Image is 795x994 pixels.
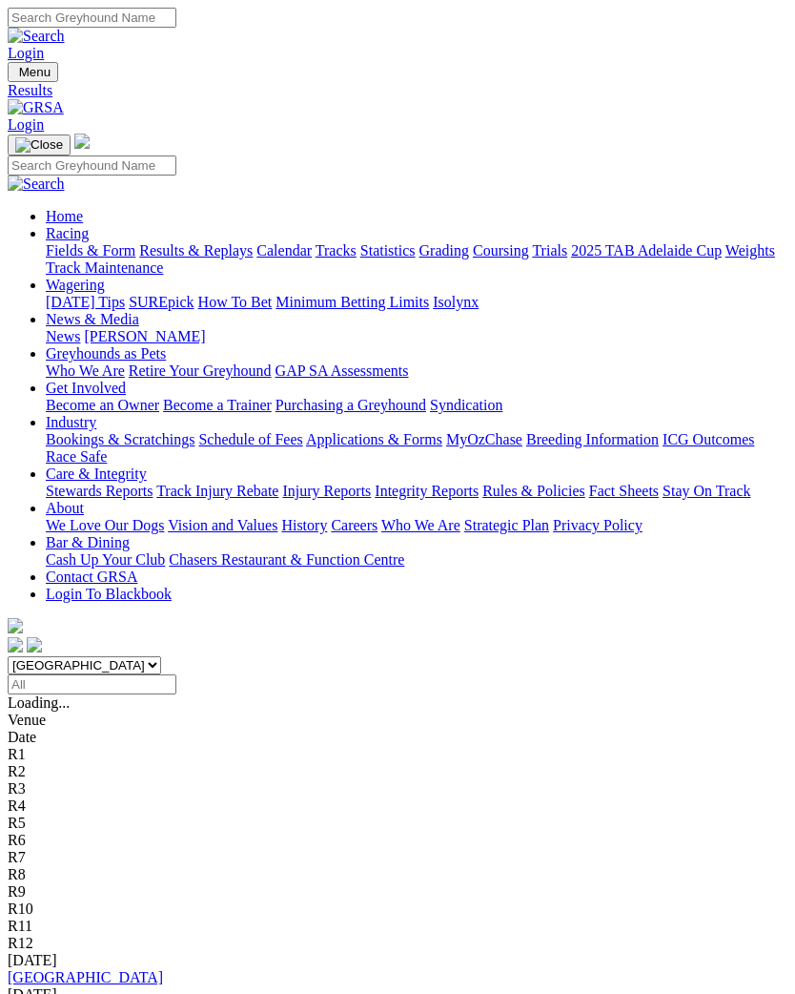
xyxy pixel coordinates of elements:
[163,397,272,413] a: Become a Trainer
[27,637,42,652] img: twitter.svg
[46,517,787,534] div: About
[8,883,787,901] div: R9
[46,294,125,310] a: [DATE] Tips
[8,797,787,815] div: R4
[46,294,787,311] div: Wagering
[46,277,105,293] a: Wagering
[198,431,302,447] a: Schedule of Fees
[446,431,522,447] a: MyOzChase
[8,952,787,969] div: [DATE]
[482,483,585,499] a: Rules & Policies
[8,746,787,763] div: R1
[473,242,529,259] a: Coursing
[571,242,722,259] a: 2025 TAB Adelaide Cup
[46,500,84,516] a: About
[8,763,787,780] div: R2
[46,397,787,414] div: Get Involved
[430,397,502,413] a: Syndication
[331,517,377,533] a: Careers
[8,62,58,82] button: Toggle navigation
[46,397,159,413] a: Become an Owner
[464,517,549,533] a: Strategic Plan
[169,551,404,568] a: Chasers Restaurant & Function Centre
[156,483,278,499] a: Track Injury Rebate
[360,242,416,259] a: Statistics
[46,259,163,276] a: Track Maintenance
[275,397,426,413] a: Purchasing a Greyhound
[419,242,469,259] a: Grading
[8,849,787,866] div: R7
[8,901,787,918] div: R10
[46,431,787,466] div: Industry
[129,362,272,379] a: Retire Your Greyhound
[532,242,567,259] a: Trials
[8,155,176,176] input: Search
[15,137,63,153] img: Close
[46,242,135,259] a: Fields & Form
[8,832,787,849] div: R6
[46,551,787,569] div: Bar & Dining
[46,483,787,500] div: Care & Integrity
[589,483,659,499] a: Fact Sheets
[8,866,787,883] div: R8
[8,176,65,193] img: Search
[46,431,194,447] a: Bookings & Scratchings
[8,712,787,729] div: Venue
[129,294,194,310] a: SUREpick
[46,208,83,224] a: Home
[381,517,460,533] a: Who We Are
[8,674,176,694] input: Select date
[662,431,754,447] a: ICG Outcomes
[8,694,70,711] span: Loading...
[46,586,172,602] a: Login To Blackbook
[8,618,23,633] img: logo-grsa-white.png
[46,569,137,585] a: Contact GRSA
[8,82,787,99] a: Results
[46,242,787,277] div: Racing
[46,414,96,430] a: Industry
[19,65,51,79] span: Menu
[8,969,163,985] a: [GEOGRAPHIC_DATA]
[526,431,659,447] a: Breeding Information
[46,345,166,362] a: Greyhounds as Pets
[8,935,787,952] div: R12
[8,99,64,116] img: GRSA
[433,294,479,310] a: Isolynx
[8,45,44,61] a: Login
[8,729,787,746] div: Date
[281,517,327,533] a: History
[375,483,479,499] a: Integrity Reports
[275,294,429,310] a: Minimum Betting Limits
[46,311,139,327] a: News & Media
[282,483,371,499] a: Injury Reports
[553,517,642,533] a: Privacy Policy
[8,780,787,797] div: R3
[74,134,90,149] img: logo-grsa-white.png
[46,483,153,499] a: Stewards Reports
[8,116,44,133] a: Login
[316,242,357,259] a: Tracks
[168,517,277,533] a: Vision and Values
[46,328,787,345] div: News & Media
[8,135,71,155] button: Toggle navigation
[46,380,126,396] a: Get Involved
[8,28,65,45] img: Search
[662,483,750,499] a: Stay On Track
[725,242,775,259] a: Weights
[198,294,273,310] a: How To Bet
[8,918,787,935] div: R11
[46,362,125,379] a: Who We Are
[256,242,312,259] a: Calendar
[8,815,787,832] div: R5
[84,328,205,344] a: [PERSON_NAME]
[46,362,787,380] div: Greyhounds as Pets
[306,431,442,447] a: Applications & Forms
[46,517,164,533] a: We Love Our Dogs
[8,8,176,28] input: Search
[46,328,80,344] a: News
[46,551,165,568] a: Cash Up Your Club
[46,466,147,482] a: Care & Integrity
[46,534,130,550] a: Bar & Dining
[275,362,409,379] a: GAP SA Assessments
